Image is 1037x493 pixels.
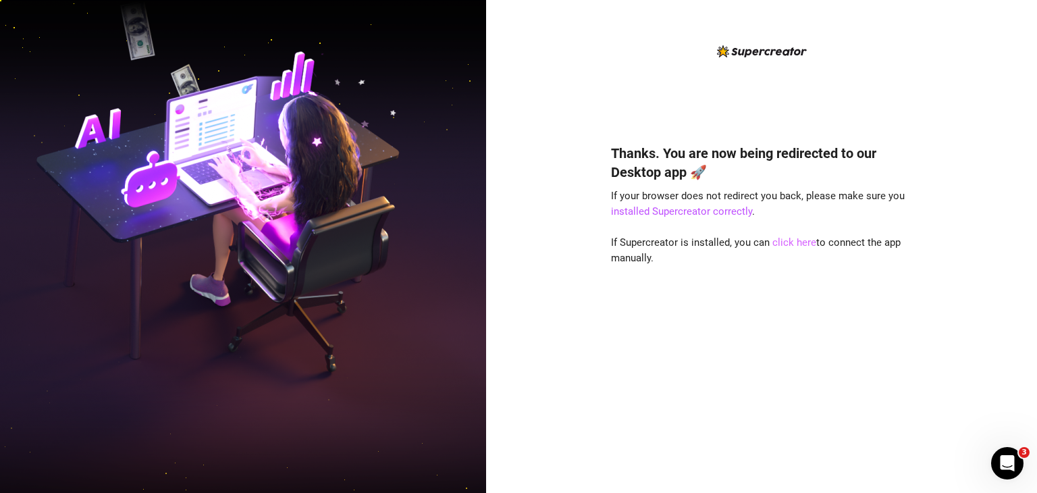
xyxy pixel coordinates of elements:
[772,236,816,249] a: click here
[717,45,807,57] img: logo-BBDzfeDw.svg
[611,144,912,182] h4: Thanks. You are now being redirected to our Desktop app 🚀
[611,236,901,265] span: If Supercreator is installed, you can to connect the app manually.
[991,447,1023,479] iframe: Intercom live chat
[611,205,752,217] a: installed Supercreator correctly
[1019,447,1030,458] span: 3
[611,190,905,218] span: If your browser does not redirect you back, please make sure you .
